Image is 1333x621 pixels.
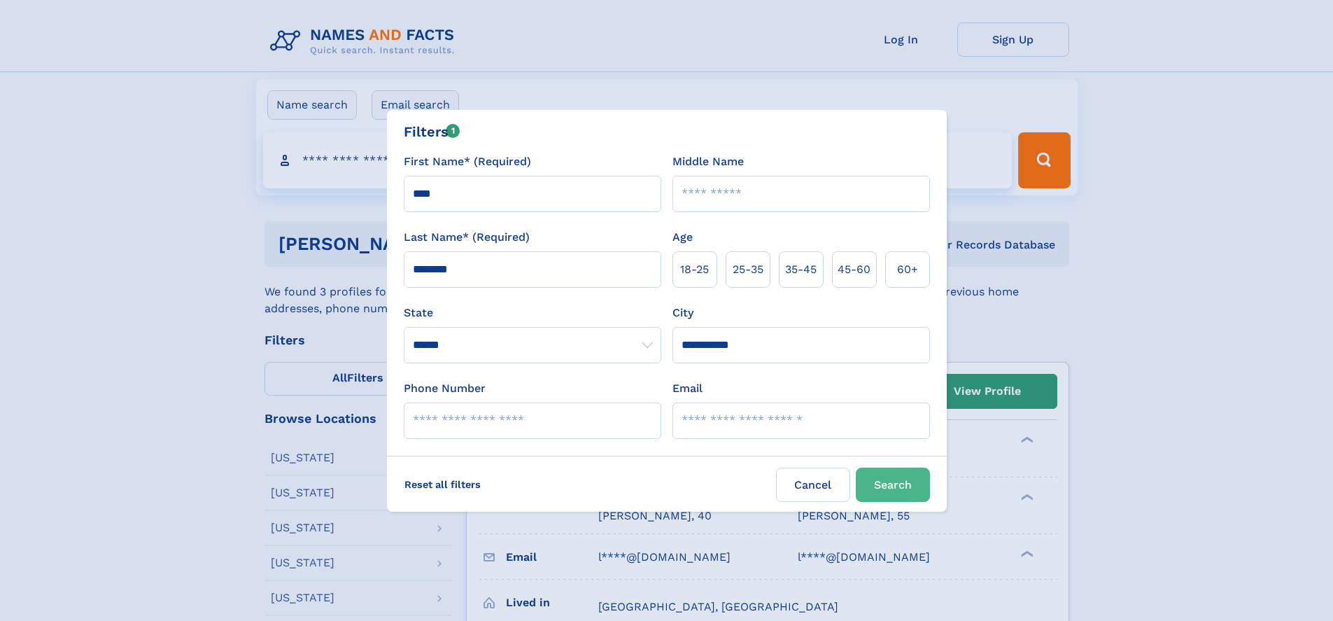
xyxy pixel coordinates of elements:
[404,305,661,321] label: State
[672,229,693,246] label: Age
[672,380,703,397] label: Email
[404,121,460,142] div: Filters
[838,261,870,278] span: 45‑60
[733,261,763,278] span: 25‑35
[672,153,744,170] label: Middle Name
[785,261,817,278] span: 35‑45
[897,261,918,278] span: 60+
[680,261,709,278] span: 18‑25
[856,468,930,502] button: Search
[395,468,490,501] label: Reset all filters
[404,380,486,397] label: Phone Number
[776,468,850,502] label: Cancel
[404,153,531,170] label: First Name* (Required)
[672,305,693,321] label: City
[404,229,530,246] label: Last Name* (Required)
